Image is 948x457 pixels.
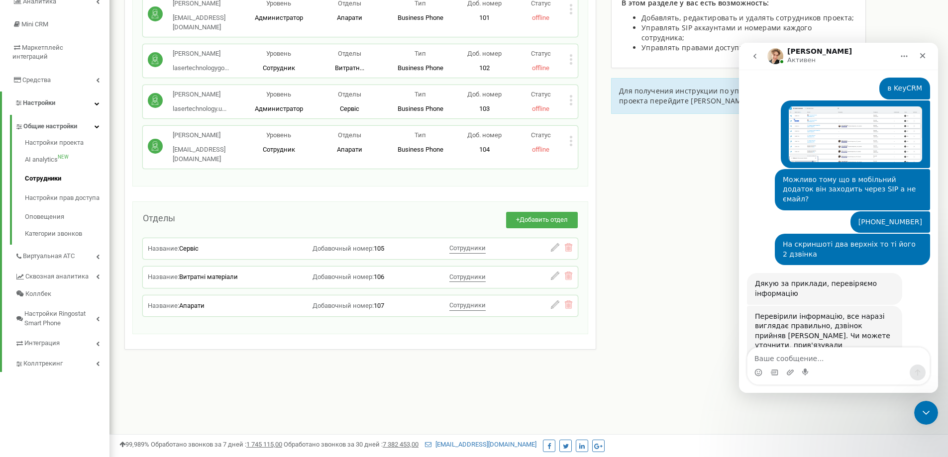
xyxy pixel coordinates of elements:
[15,265,109,285] a: Сквозная аналитика
[337,146,362,153] span: Апарати
[313,302,374,309] span: Добавочный номер:
[148,302,179,309] span: Название:
[266,131,291,139] span: Уровень
[25,272,89,281] span: Сквозная аналитика
[15,302,109,332] a: Настройки Ringostat Smart Phone
[179,245,199,252] span: Сервіс
[47,326,55,334] button: Добавить вложение
[398,64,443,72] span: Business Phone
[449,273,486,280] span: Сотрудники
[263,64,295,72] span: Сотрудник
[425,441,536,448] a: [EMAIL_ADDRESS][DOMAIN_NAME]
[173,145,243,164] p: [EMAIL_ADDRESS][DOMAIN_NAME]
[415,131,426,139] span: Тип
[313,245,374,252] span: Добавочный номер:
[23,99,55,106] span: Настройки
[520,216,568,223] span: Добавить отдел
[374,302,384,309] span: 107
[25,289,51,299] span: Коллбек
[398,146,443,153] span: Business Phone
[15,332,109,352] a: Интеграция
[266,91,291,98] span: Уровень
[21,20,48,28] span: Mini CRM
[173,49,229,59] p: [PERSON_NAME]
[23,252,75,261] span: Виртуальная АТС
[456,145,513,155] p: 104
[148,245,179,252] span: Название:
[531,91,551,98] span: Статус
[337,14,362,21] span: Апарати
[63,326,71,334] button: Start recording
[148,273,179,280] span: Название:
[23,122,77,131] span: Общие настройки
[374,245,384,252] span: 105
[313,273,374,280] span: Добавочный номер:
[532,14,549,21] span: offline
[532,105,549,112] span: offline
[15,352,109,372] a: Коллтрекинг
[467,91,502,98] span: Доб. номер
[15,245,109,265] a: Виртуальная АТС
[2,91,109,115] a: Настройки
[119,441,149,448] span: 99,989%
[383,441,419,448] u: 7 382 453,00
[338,91,361,98] span: Отделы
[398,105,443,112] span: Business Phone
[467,131,502,139] span: Доб. номер
[16,269,155,376] div: Перевірили інформацію, все наразі виглядає правильно, дзвінок прийняв [PERSON_NAME]. Чи можете ут...
[173,64,229,72] span: lasertechnologygo...
[179,302,205,309] span: Апарати
[449,244,486,252] span: Сотрудники
[914,401,938,425] iframe: Intercom live chat
[338,50,361,57] span: Отделы
[23,359,63,368] span: Коллтрекинг
[284,441,419,448] span: Обработано звонков за 30 дней :
[641,13,854,22] span: Добавлять, редактировать и удалять сотрудников проекта;
[15,285,109,303] a: Коллбек
[531,50,551,57] span: Статус
[24,339,60,348] span: Интеграция
[449,301,486,309] span: Сотрудники
[143,213,175,223] span: Отделы
[15,115,109,135] a: Общие настройки
[25,138,109,150] a: Настройки проекта
[263,146,295,153] span: Сотрудник
[24,309,96,328] span: Настройки Ringostat Smart Phone
[179,273,238,280] span: Витратні матеріали
[506,212,578,228] button: +Добавить отдел
[398,14,443,21] span: Business Phone
[151,441,282,448] span: Обработано звонков за 7 дней :
[335,64,364,72] span: Витратн...
[173,13,243,32] p: [EMAIL_ADDRESS][DOMAIN_NAME]
[456,104,513,114] p: 103
[22,76,51,84] span: Средства
[266,50,291,57] span: Уровень
[255,105,303,112] span: Администратор
[25,188,109,208] a: Настройки прав доступа
[456,64,513,73] p: 102
[467,50,502,57] span: Доб. номер
[25,227,109,239] a: Категории звонков
[619,86,828,105] span: Для получения инструкции по управлению сотрудниками проекта перейдите [PERSON_NAME]
[173,105,226,112] span: lasertechnology.u...
[25,169,109,188] a: Сотрудники
[641,43,829,52] span: Управлять правами доступа сотрудников к проекту.
[340,105,359,112] span: Сервіс
[255,14,303,21] span: Администратор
